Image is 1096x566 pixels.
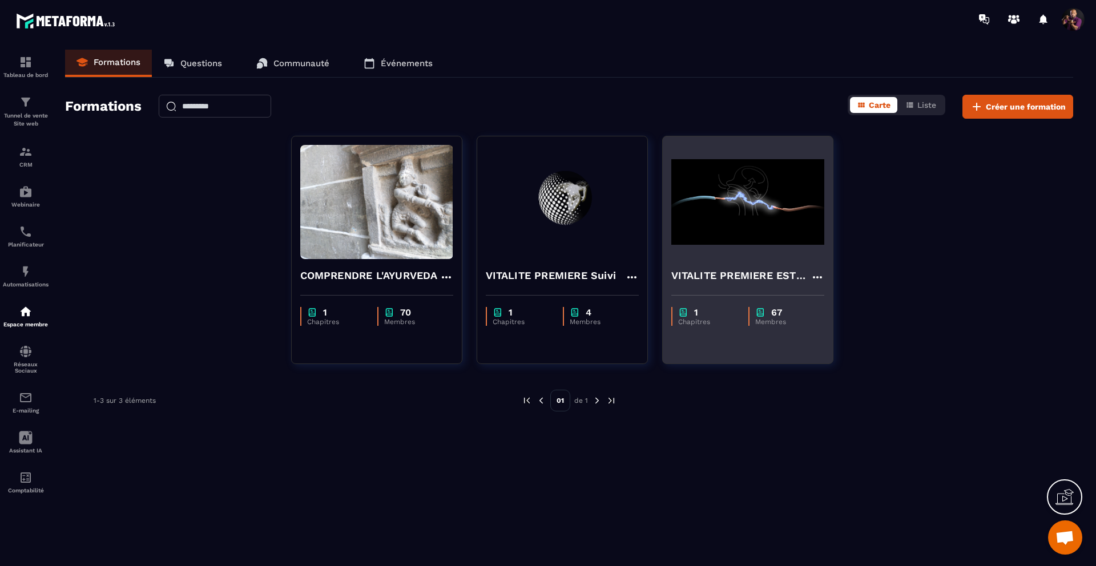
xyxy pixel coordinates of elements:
img: formation [19,95,33,109]
img: chapter [307,307,317,318]
p: 4 [586,307,591,318]
img: automations [19,305,33,318]
p: Chapitres [678,318,737,326]
img: automations [19,265,33,278]
p: Membres [755,318,813,326]
p: 01 [550,390,570,411]
h4: VITALITE PREMIERE ESTRELLA [671,268,811,284]
a: formation-backgroundCOMPRENDRE L'AYURVEDAchapter1Chapitreschapter70Membres [291,136,477,378]
p: 1 [509,307,513,318]
img: accountant [19,471,33,484]
img: scheduler [19,225,33,238]
button: Créer une formation [962,95,1073,119]
p: Membres [384,318,442,326]
p: E-mailing [3,407,49,414]
p: Formations [94,57,140,67]
a: formationformationTunnel de vente Site web [3,87,49,136]
p: 67 [771,307,782,318]
a: Questions [152,50,233,77]
p: Chapitres [493,318,551,326]
span: Créer une formation [986,101,1066,112]
p: Événements [381,58,433,68]
a: automationsautomationsAutomatisations [3,256,49,296]
img: chapter [384,307,394,318]
p: 1 [323,307,327,318]
a: formationformationCRM [3,136,49,176]
p: Assistant IA [3,447,49,454]
p: 1 [694,307,698,318]
p: Espace membre [3,321,49,328]
p: Tunnel de vente Site web [3,112,49,128]
a: Formations [65,50,152,77]
a: formationformationTableau de bord [3,47,49,87]
h4: COMPRENDRE L'AYURVEDA [300,268,438,284]
p: CRM [3,161,49,168]
p: Webinaire [3,201,49,208]
p: Comptabilité [3,487,49,494]
button: Liste [898,97,943,113]
p: Réseaux Sociaux [3,361,49,374]
img: chapter [755,307,765,318]
p: Communauté [273,58,329,68]
h4: VITALITE PREMIERE Suivi [486,268,616,284]
img: prev [536,395,546,406]
p: Questions [180,58,222,68]
img: formation-background [671,145,824,259]
span: Carte [869,100,890,110]
a: automationsautomationsWebinaire [3,176,49,216]
p: Tableau de bord [3,72,49,78]
p: 70 [400,307,411,318]
h2: Formations [65,95,142,119]
img: formation [19,55,33,69]
img: formation [19,145,33,159]
img: chapter [678,307,688,318]
img: formation-background [486,145,639,259]
p: Planificateur [3,241,49,248]
p: Membres [570,318,627,326]
a: formation-backgroundVITALITE PREMIERE ESTRELLAchapter1Chapitreschapter67Membres [662,136,848,378]
a: Assistant IA [3,422,49,462]
div: Ouvrir le chat [1048,520,1082,555]
p: 1-3 sur 3 éléments [94,397,156,405]
a: automationsautomationsEspace membre [3,296,49,336]
img: logo [16,10,119,31]
button: Carte [850,97,897,113]
a: schedulerschedulerPlanificateur [3,216,49,256]
img: chapter [570,307,580,318]
img: chapter [493,307,503,318]
a: accountantaccountantComptabilité [3,462,49,502]
a: formation-backgroundVITALITE PREMIERE Suivichapter1Chapitreschapter4Membres [477,136,662,378]
img: formation-background [300,145,453,259]
img: automations [19,185,33,199]
p: Automatisations [3,281,49,288]
a: Communauté [245,50,341,77]
img: next [606,395,616,406]
p: Chapitres [307,318,366,326]
span: Liste [917,100,936,110]
a: Événements [352,50,444,77]
img: prev [522,395,532,406]
a: emailemailE-mailing [3,382,49,422]
p: de 1 [574,396,588,405]
img: social-network [19,345,33,358]
img: next [592,395,602,406]
a: social-networksocial-networkRéseaux Sociaux [3,336,49,382]
img: email [19,391,33,405]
